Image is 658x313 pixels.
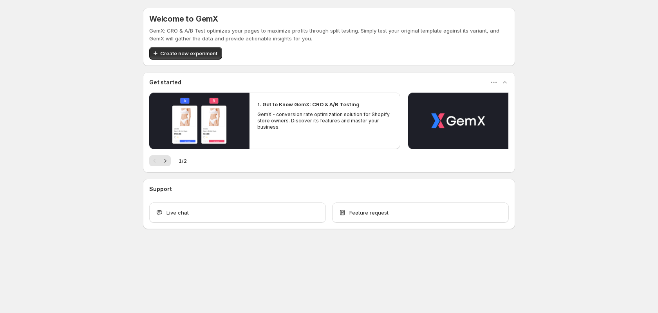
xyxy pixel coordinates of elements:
h3: Get started [149,78,181,86]
button: Next [160,155,171,166]
span: Feature request [349,209,389,217]
h2: 1. Get to Know GemX: CRO & A/B Testing [257,100,360,108]
p: GemX - conversion rate optimization solution for Shopify store owners. Discover its features and ... [257,111,392,130]
button: Play video [408,93,508,149]
span: 1 / 2 [179,157,187,165]
span: Create new experiment [160,49,217,57]
nav: Pagination [149,155,171,166]
p: GemX: CRO & A/B Test optimizes your pages to maximize profits through split testing. Simply test ... [149,27,509,42]
span: Live chat [166,209,189,217]
button: Play video [149,93,249,149]
h5: Welcome to GemX [149,14,218,24]
h3: Support [149,185,172,193]
button: Create new experiment [149,47,222,60]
